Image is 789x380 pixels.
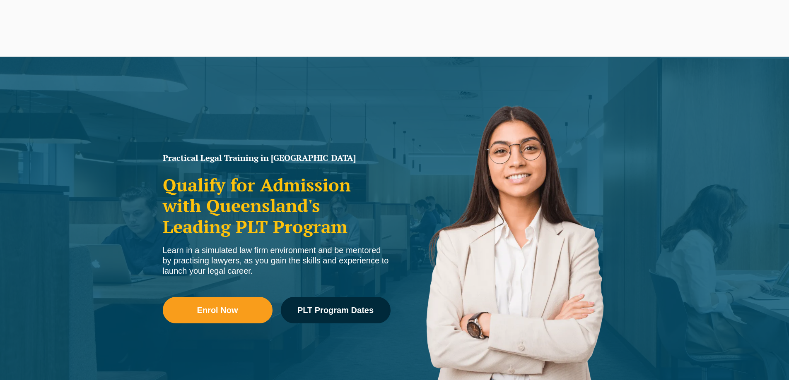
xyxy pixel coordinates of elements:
[297,306,374,314] span: PLT Program Dates
[163,245,391,276] div: Learn in a simulated law firm environment and be mentored by practising lawyers, as you gain the ...
[163,154,391,162] h1: Practical Legal Training in [GEOGRAPHIC_DATA]
[163,297,273,323] a: Enrol Now
[281,297,391,323] a: PLT Program Dates
[197,306,238,314] span: Enrol Now
[163,174,391,237] h2: Qualify for Admission with Queensland's Leading PLT Program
